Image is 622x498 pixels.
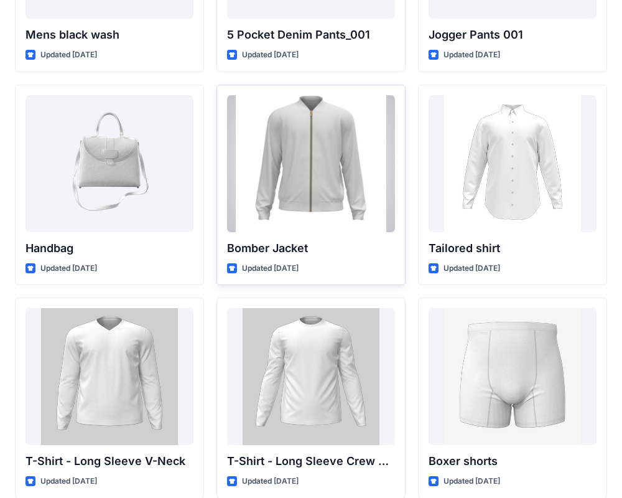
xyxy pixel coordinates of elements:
[429,453,596,470] p: Boxer shorts
[242,475,299,488] p: Updated [DATE]
[40,262,97,275] p: Updated [DATE]
[429,240,596,257] p: Tailored shirt
[429,308,596,445] a: Boxer shorts
[242,262,299,275] p: Updated [DATE]
[26,308,193,445] a: T-Shirt - Long Sleeve V-Neck
[429,26,596,44] p: Jogger Pants 001
[429,95,596,232] a: Tailored shirt
[26,95,193,232] a: Handbag
[443,262,500,275] p: Updated [DATE]
[227,240,395,257] p: Bomber Jacket
[40,49,97,62] p: Updated [DATE]
[227,95,395,232] a: Bomber Jacket
[443,49,500,62] p: Updated [DATE]
[443,475,500,488] p: Updated [DATE]
[26,453,193,470] p: T-Shirt - Long Sleeve V-Neck
[26,26,193,44] p: Mens black wash
[242,49,299,62] p: Updated [DATE]
[26,240,193,257] p: Handbag
[40,475,97,488] p: Updated [DATE]
[227,308,395,445] a: T-Shirt - Long Sleeve Crew Neck
[227,453,395,470] p: T-Shirt - Long Sleeve Crew Neck
[227,26,395,44] p: 5 Pocket Denim Pants_001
